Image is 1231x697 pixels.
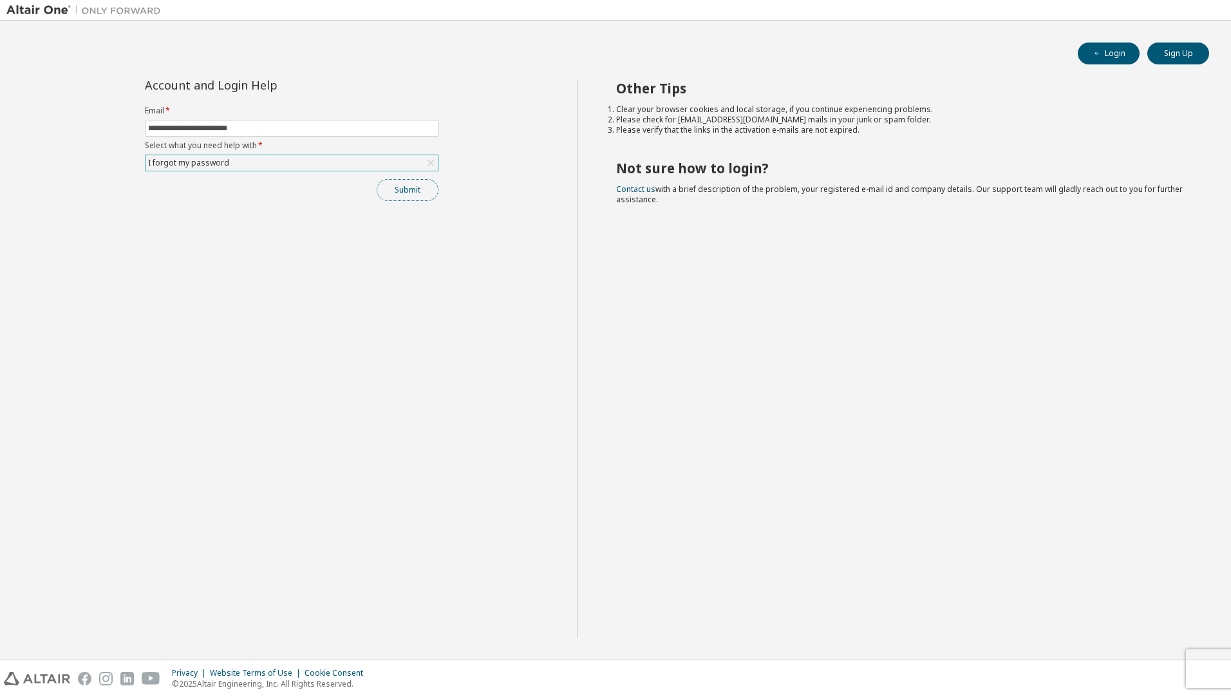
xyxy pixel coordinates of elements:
img: facebook.svg [78,672,91,685]
div: I forgot my password [146,156,231,170]
h2: Not sure how to login? [616,160,1187,177]
div: Website Terms of Use [210,668,305,678]
button: Sign Up [1147,43,1209,64]
img: altair_logo.svg [4,672,70,685]
img: linkedin.svg [120,672,134,685]
div: Account and Login Help [145,80,380,90]
button: Login [1078,43,1140,64]
img: instagram.svg [99,672,113,685]
li: Please check for [EMAIL_ADDRESS][DOMAIN_NAME] mails in your junk or spam folder. [616,115,1187,125]
div: I forgot my password [146,155,438,171]
img: Altair One [6,4,167,17]
div: Cookie Consent [305,668,371,678]
span: with a brief description of the problem, your registered e-mail id and company details. Our suppo... [616,184,1183,205]
li: Please verify that the links in the activation e-mails are not expired. [616,125,1187,135]
label: Email [145,106,438,116]
li: Clear your browser cookies and local storage, if you continue experiencing problems. [616,104,1187,115]
h2: Other Tips [616,80,1187,97]
div: Privacy [172,668,210,678]
button: Submit [377,179,438,201]
img: youtube.svg [142,672,160,685]
a: Contact us [616,184,655,195]
label: Select what you need help with [145,140,438,151]
p: © 2025 Altair Engineering, Inc. All Rights Reserved. [172,678,371,689]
